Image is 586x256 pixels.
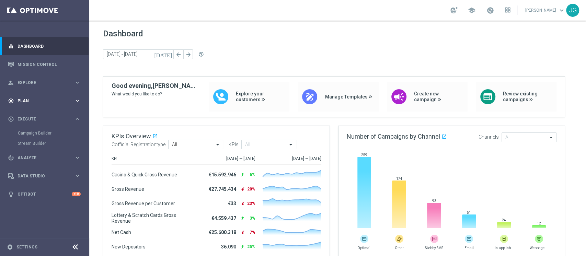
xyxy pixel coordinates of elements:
[525,5,566,15] a: [PERSON_NAME]keyboard_arrow_down
[8,55,81,73] div: Mission Control
[18,117,74,121] span: Execute
[8,185,81,203] div: Optibot
[18,156,74,160] span: Analyze
[7,244,13,250] i: settings
[8,80,81,85] button: person_search Explore keyboard_arrow_right
[18,81,74,85] span: Explore
[18,128,89,138] div: Campaign Builder
[74,173,81,179] i: keyboard_arrow_right
[468,7,475,14] span: school
[8,80,14,86] i: person_search
[8,43,14,49] i: equalizer
[8,98,74,104] div: Plan
[18,138,89,149] div: Stream Builder
[72,192,81,196] div: +10
[8,37,81,55] div: Dashboard
[566,4,579,17] div: JG
[8,191,81,197] button: lightbulb Optibot +10
[74,79,81,86] i: keyboard_arrow_right
[18,37,81,55] a: Dashboard
[74,97,81,104] i: keyboard_arrow_right
[18,55,81,73] a: Mission Control
[18,130,71,136] a: Campaign Builder
[18,185,72,203] a: Optibot
[8,116,81,122] button: play_circle_outline Execute keyboard_arrow_right
[74,154,81,161] i: keyboard_arrow_right
[8,44,81,49] button: equalizer Dashboard
[8,62,81,67] button: Mission Control
[558,7,565,14] span: keyboard_arrow_down
[8,173,81,179] button: Data Studio keyboard_arrow_right
[18,174,74,178] span: Data Studio
[8,80,74,86] div: Explore
[18,141,71,146] a: Stream Builder
[8,98,14,104] i: gps_fixed
[8,155,14,161] i: track_changes
[8,173,74,179] div: Data Studio
[8,155,74,161] div: Analyze
[8,191,14,197] i: lightbulb
[8,98,81,104] button: gps_fixed Plan keyboard_arrow_right
[8,116,14,122] i: play_circle_outline
[18,99,74,103] span: Plan
[8,116,74,122] div: Execute
[16,245,37,249] a: Settings
[74,116,81,122] i: keyboard_arrow_right
[8,155,81,161] button: track_changes Analyze keyboard_arrow_right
